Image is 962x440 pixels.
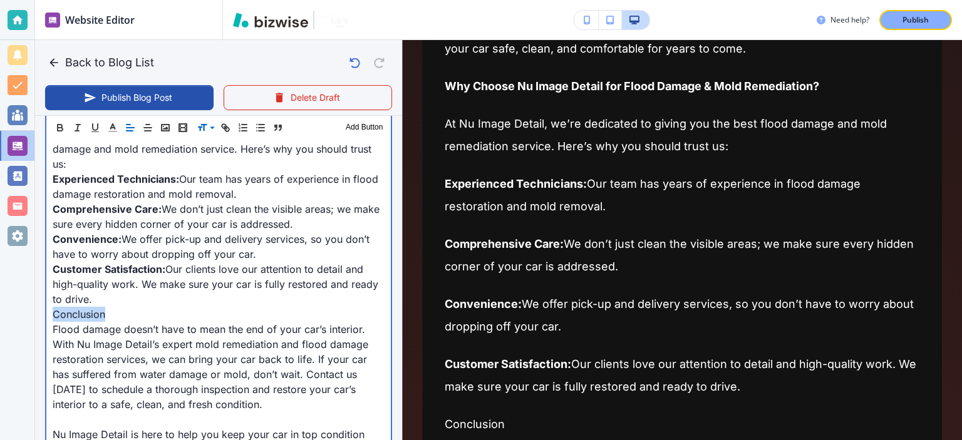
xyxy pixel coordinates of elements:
[445,357,571,371] strong: Customer Satisfaction:
[445,237,564,250] strong: Comprehensive Care:
[53,202,385,232] p: We don’t just clean the visible areas; we make sure every hidden corner of your car is addressed.
[53,262,385,307] p: Our clients love our attention to detail and high-quality work. We make sure your car is fully re...
[319,12,353,28] img: Your Logo
[53,307,385,322] p: Conclusion
[879,10,952,30] button: Publish
[65,13,135,28] h2: Website Editor
[224,85,392,110] button: Delete Draft
[445,297,522,310] strong: Convenience:
[445,177,587,190] strong: Experienced Technicians:
[45,50,159,75] button: Back to Blog List
[830,14,869,26] h3: Need help?
[445,173,919,218] p: Our team has years of experience in flood damage restoration and mold removal.
[53,233,122,245] strong: Convenience:
[445,233,919,278] p: We don’t just clean the visible areas; we make sure every hidden corner of your car is addressed.
[45,85,214,110] button: Publish Blog Post
[53,322,385,412] p: Flood damage doesn’t have to mean the end of your car’s interior. With Nu Image Detail’s expert m...
[45,13,60,28] img: editor icon
[903,14,929,26] p: Publish
[53,232,385,262] p: We offer pick-up and delivery services, so you don’t have to worry about dropping off your car.
[53,263,165,275] strong: Customer Satisfaction:
[233,13,308,28] img: Bizwise Logo
[445,293,919,338] p: We offer pick-up and delivery services, so you don’t have to worry about dropping off your car.
[53,126,385,171] p: At Nu Image Detail, we’re dedicated to giving you the best flood damage and mold remediation serv...
[445,113,919,158] p: At Nu Image Detail, we’re dedicated to giving you the best flood damage and mold remediation serv...
[445,79,819,93] strong: Why Choose Nu Image Detail for Flood Damage & Mold Remediation?
[53,173,179,185] strong: Experienced Technicians:
[445,413,919,436] p: Conclusion
[445,353,919,398] p: Our clients love our attention to detail and high-quality work. We make sure your car is fully re...
[53,203,162,215] strong: Comprehensive Care:
[343,120,386,135] button: Add Button
[53,171,385,202] p: Our team has years of experience in flood damage restoration and mold removal.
